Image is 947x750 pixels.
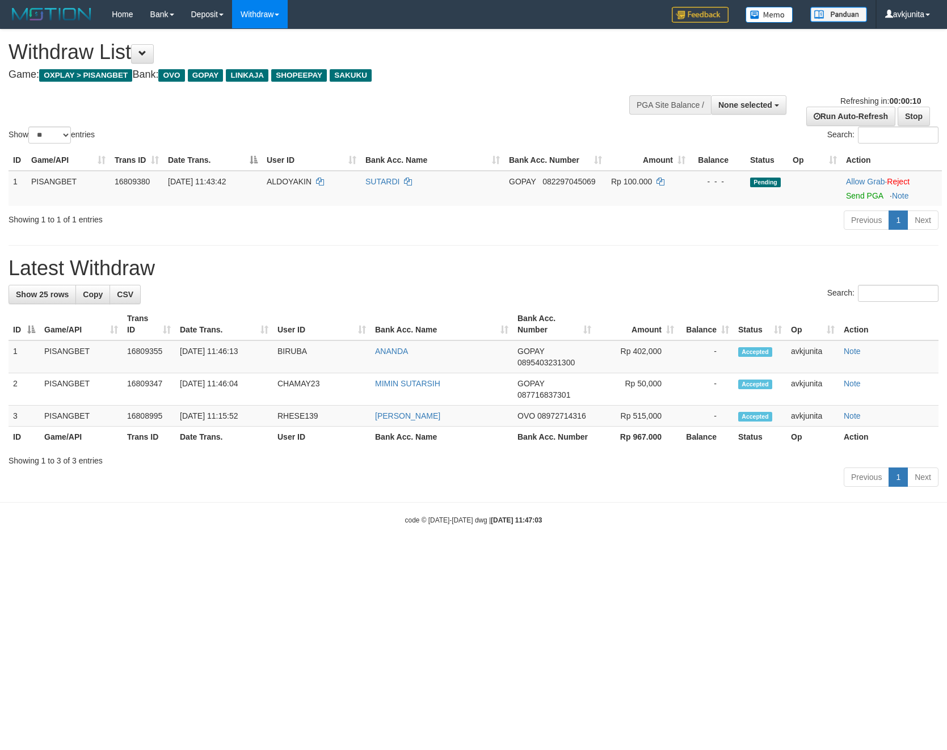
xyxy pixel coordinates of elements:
a: Stop [898,107,930,126]
td: RHESE139 [273,406,371,427]
th: Op [786,427,839,448]
td: 1 [9,171,27,206]
label: Show entries [9,127,95,144]
span: Show 25 rows [16,290,69,299]
div: Showing 1 to 1 of 1 entries [9,209,386,225]
td: 16809347 [123,373,175,406]
td: 1 [9,340,40,373]
span: GOPAY [509,177,536,186]
span: Accepted [738,412,772,422]
span: Copy 087716837301 to clipboard [517,390,570,399]
td: avkjunita [786,373,839,406]
img: Feedback.jpg [672,7,729,23]
span: Copy 082297045069 to clipboard [542,177,595,186]
td: 16808995 [123,406,175,427]
span: Pending [750,178,781,187]
button: None selected [711,95,786,115]
td: CHAMAY23 [273,373,371,406]
td: 2 [9,373,40,406]
small: code © [DATE]-[DATE] dwg | [405,516,542,524]
a: Copy [75,285,110,304]
a: ANANDA [375,347,408,356]
th: Balance [679,427,734,448]
th: Date Trans.: activate to sort column ascending [175,308,273,340]
span: Refreshing in: [840,96,921,106]
th: Trans ID: activate to sort column ascending [123,308,175,340]
th: Amount: activate to sort column ascending [607,150,690,171]
span: Copy 0895403231300 to clipboard [517,358,575,367]
th: User ID: activate to sort column ascending [273,308,371,340]
span: Copy 08972714316 to clipboard [537,411,586,420]
th: Action [839,427,938,448]
td: Rp 402,000 [596,340,679,373]
td: 3 [9,406,40,427]
th: Bank Acc. Name: activate to sort column ascending [371,308,513,340]
label: Search: [827,127,938,144]
span: OVO [158,69,184,82]
th: Game/API: activate to sort column ascending [27,150,110,171]
label: Search: [827,285,938,302]
td: PISANGBET [27,171,110,206]
h4: Game: Bank: [9,69,620,81]
span: [DATE] 11:43:42 [168,177,226,186]
th: Bank Acc. Name: activate to sort column ascending [361,150,504,171]
a: Reject [887,177,910,186]
div: Showing 1 to 3 of 3 entries [9,450,938,466]
th: Bank Acc. Number: activate to sort column ascending [504,150,607,171]
th: Trans ID [123,427,175,448]
a: Note [844,411,861,420]
th: Bank Acc. Number: activate to sort column ascending [513,308,596,340]
input: Search: [858,285,938,302]
th: Date Trans.: activate to sort column descending [163,150,262,171]
span: SHOPEEPAY [271,69,327,82]
td: avkjunita [786,406,839,427]
a: Note [892,191,909,200]
img: Button%20Memo.svg [746,7,793,23]
th: User ID [273,427,371,448]
strong: 00:00:10 [889,96,921,106]
a: [PERSON_NAME] [375,411,440,420]
span: 16809380 [115,177,150,186]
th: Balance: activate to sort column ascending [679,308,734,340]
td: 16809355 [123,340,175,373]
td: [DATE] 11:46:13 [175,340,273,373]
a: Show 25 rows [9,285,76,304]
img: MOTION_logo.png [9,6,95,23]
div: PGA Site Balance / [629,95,711,115]
th: ID [9,427,40,448]
th: Trans ID: activate to sort column ascending [110,150,163,171]
a: Run Auto-Refresh [806,107,895,126]
strong: [DATE] 11:47:03 [491,516,542,524]
h1: Latest Withdraw [9,257,938,280]
a: MIMIN SUTARSIH [375,379,440,388]
span: ALDOYAKIN [267,177,312,186]
th: Bank Acc. Name [371,427,513,448]
th: Amount: activate to sort column ascending [596,308,679,340]
td: [DATE] 11:46:04 [175,373,273,406]
span: None selected [718,100,772,109]
a: Next [907,467,938,487]
th: Op: activate to sort column ascending [786,308,839,340]
td: PISANGBET [40,373,123,406]
a: 1 [889,467,908,487]
td: Rp 50,000 [596,373,679,406]
th: Bank Acc. Number [513,427,596,448]
span: LINKAJA [226,69,268,82]
img: panduan.png [810,7,867,22]
span: Accepted [738,380,772,389]
th: ID: activate to sort column descending [9,308,40,340]
th: Status [746,150,788,171]
a: CSV [110,285,141,304]
th: Action [841,150,942,171]
td: - [679,373,734,406]
a: Previous [844,467,889,487]
a: Previous [844,210,889,230]
th: Balance [690,150,746,171]
th: Op: activate to sort column ascending [788,150,841,171]
th: ID [9,150,27,171]
span: · [846,177,887,186]
span: CSV [117,290,133,299]
td: - [679,340,734,373]
span: OVO [517,411,535,420]
div: - - - [695,176,741,187]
